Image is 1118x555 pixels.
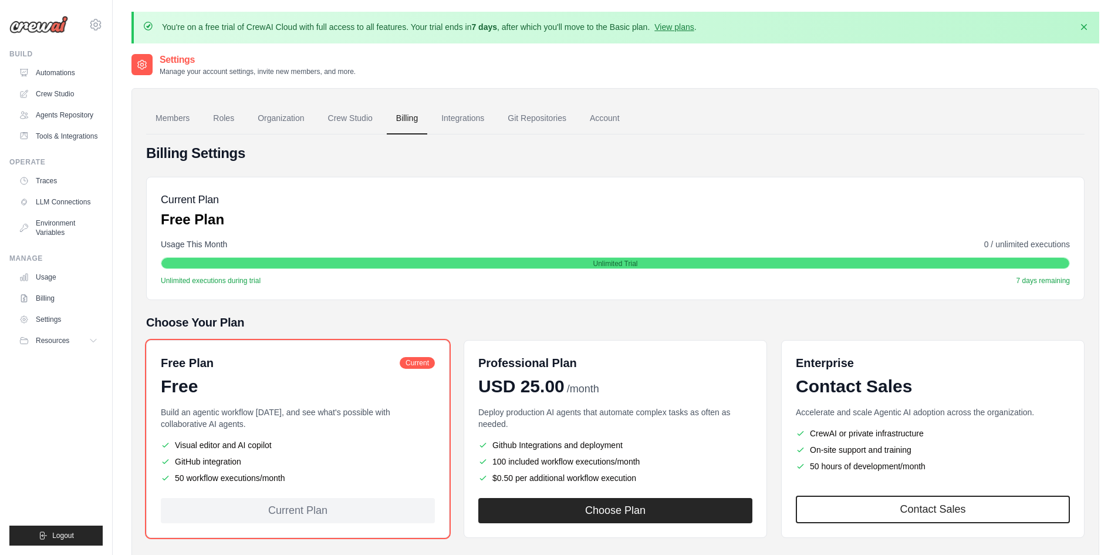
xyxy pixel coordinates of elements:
h5: Current Plan [161,191,224,208]
div: Operate [9,157,103,167]
li: $0.50 per additional workflow execution [478,472,752,484]
a: Billing [387,103,427,134]
h4: Billing Settings [146,144,1085,163]
li: Visual editor and AI copilot [161,439,435,451]
button: Logout [9,526,103,546]
div: Manage [9,254,103,263]
p: Accelerate and scale Agentic AI adoption across the organization. [796,406,1070,418]
a: Traces [14,171,103,190]
p: Deploy production AI agents that automate complex tasks as often as needed. [478,406,752,430]
strong: 7 days [471,22,497,32]
a: Contact Sales [796,496,1070,523]
a: Agents Repository [14,106,103,125]
a: View plans [654,22,694,32]
a: Crew Studio [319,103,382,134]
a: Usage [14,268,103,287]
a: Tools & Integrations [14,127,103,146]
a: Environment Variables [14,214,103,242]
h6: Enterprise [796,355,1070,371]
a: Settings [14,310,103,329]
li: On-site support and training [796,444,1070,456]
span: 0 / unlimited executions [984,238,1070,250]
a: Git Repositories [498,103,576,134]
a: Members [146,103,199,134]
h6: Professional Plan [478,355,577,371]
p: Manage your account settings, invite new members, and more. [160,67,356,76]
img: Logo [9,16,68,33]
button: Choose Plan [478,498,752,523]
a: Automations [14,63,103,82]
span: Logout [52,531,74,540]
h2: Settings [160,53,356,67]
li: 100 included workflow executions/month [478,456,752,467]
li: CrewAI or private infrastructure [796,428,1070,439]
span: Current [400,357,435,369]
span: 7 days remaining [1016,276,1070,285]
li: 50 workflow executions/month [161,472,435,484]
a: Billing [14,289,103,308]
a: Organization [248,103,313,134]
span: /month [567,381,599,397]
a: LLM Connections [14,193,103,211]
p: You're on a free trial of CrewAI Cloud with full access to all features. Your trial ends in , aft... [162,21,697,33]
p: Free Plan [161,210,224,229]
div: Free [161,376,435,397]
h5: Choose Your Plan [146,314,1085,331]
a: Account [580,103,629,134]
span: Unlimited Trial [593,259,637,268]
a: Integrations [432,103,494,134]
h6: Free Plan [161,355,214,371]
a: Roles [204,103,244,134]
p: Build an agentic workflow [DATE], and see what's possible with collaborative AI agents. [161,406,435,430]
div: Contact Sales [796,376,1070,397]
button: Resources [14,331,103,350]
span: Resources [36,336,69,345]
a: Crew Studio [14,85,103,103]
li: 50 hours of development/month [796,460,1070,472]
span: Usage This Month [161,238,227,250]
span: USD 25.00 [478,376,565,397]
span: Unlimited executions during trial [161,276,261,285]
li: Github Integrations and deployment [478,439,752,451]
li: GitHub integration [161,456,435,467]
div: Build [9,49,103,59]
div: Current Plan [161,498,435,523]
